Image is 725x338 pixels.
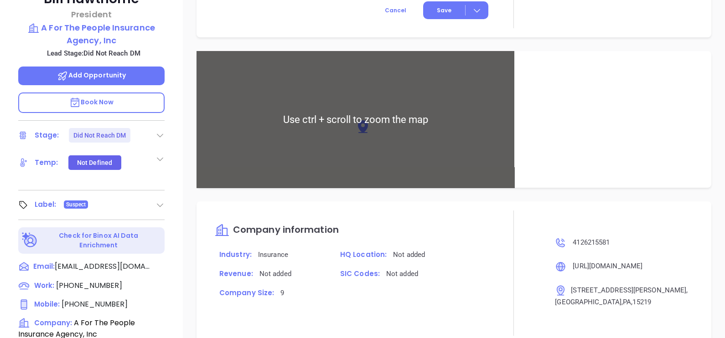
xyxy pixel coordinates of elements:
span: Not added [393,251,425,259]
span: [EMAIL_ADDRESS][DOMAIN_NAME] [55,261,150,272]
span: Revenue: [219,269,253,278]
span: Book Now [69,97,114,107]
span: , PA [621,298,631,306]
span: Not added [259,270,291,278]
span: [STREET_ADDRESS][PERSON_NAME] [571,286,686,294]
span: Insurance [258,251,288,259]
span: Company information [233,223,339,236]
span: Email: [33,261,55,273]
span: SIC Codes: [340,269,380,278]
div: Not Defined [77,155,112,170]
div: Temp: [35,156,58,169]
span: Add Opportunity [57,71,126,80]
span: HQ Location: [340,250,387,259]
span: [URL][DOMAIN_NAME] [573,262,642,270]
div: Stage: [35,128,59,142]
button: Cancel [368,1,423,19]
span: [PHONE_NUMBER] [62,299,128,309]
p: President [18,8,165,20]
a: Company information [215,225,339,236]
span: Suspect [66,200,86,210]
span: Company: [34,318,72,328]
span: Work : [34,281,54,290]
span: Mobile : [34,299,60,309]
span: Industry: [219,250,252,259]
span: Save [437,6,451,15]
span: 9 [280,289,284,297]
span: [PHONE_NUMBER] [56,280,122,291]
img: Ai-Enrich-DaqCidB-.svg [22,232,38,248]
p: Check for Binox AI Data Enrichment [39,231,158,250]
div: Label: [35,198,57,211]
span: Company Size: [219,288,274,297]
a: A For The People Insurance Agency, Inc [18,21,165,46]
span: , 15219 [631,298,651,306]
span: Not added [386,270,418,278]
p: Lead Stage: Did Not Reach DM [23,47,165,59]
span: , [GEOGRAPHIC_DATA] [555,286,688,306]
div: Did Not Reach DM [73,128,126,143]
button: Save [423,1,488,19]
span: 4126215581 [573,238,610,246]
span: Cancel [385,6,406,14]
